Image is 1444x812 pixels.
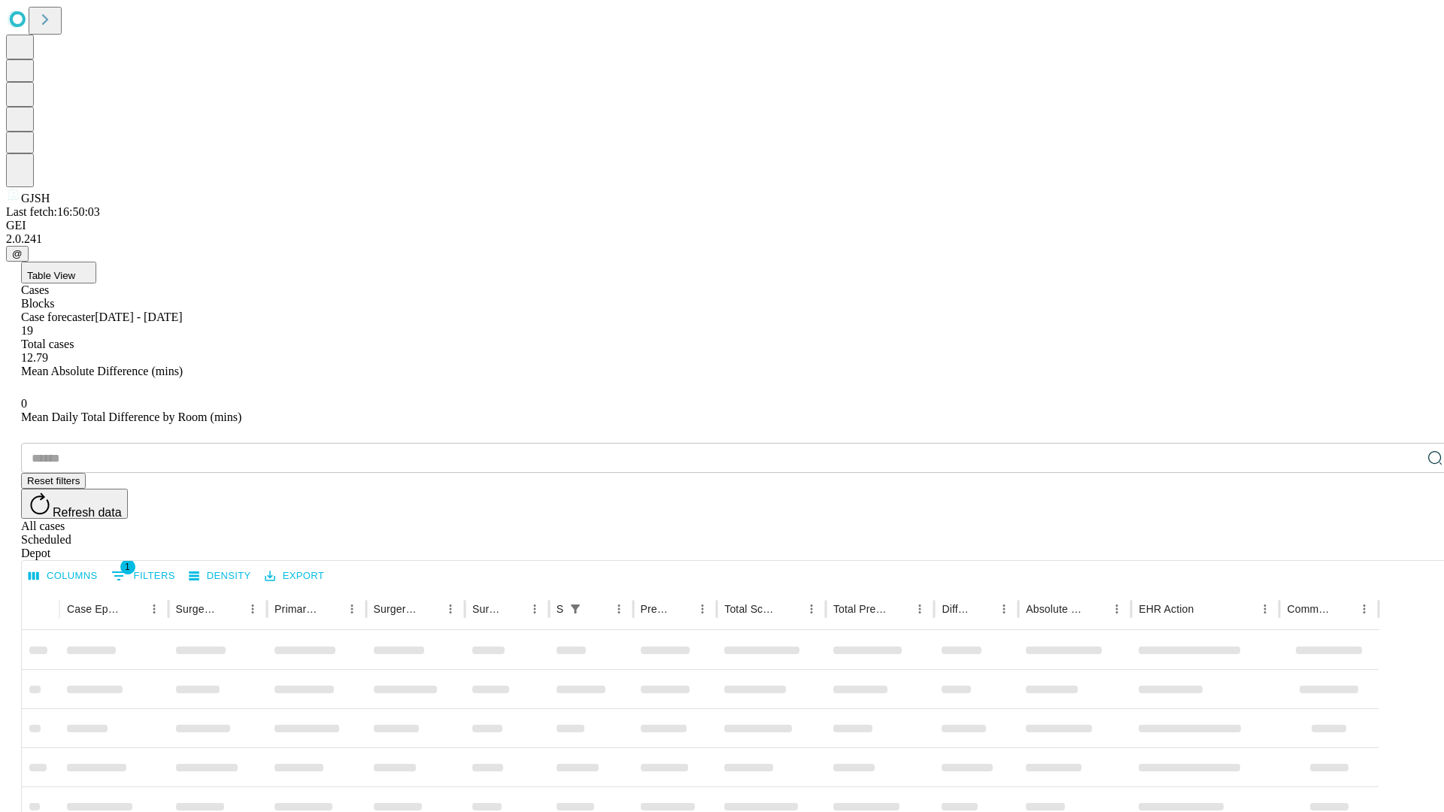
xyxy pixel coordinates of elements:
span: Mean Daily Total Difference by Room (mins) [21,411,241,423]
span: GJSH [21,192,50,205]
span: Total cases [21,338,74,350]
div: Scheduled In Room Duration [557,603,563,615]
button: Menu [909,598,930,620]
span: [DATE] - [DATE] [95,311,182,323]
button: Menu [144,598,165,620]
button: Reset filters [21,473,86,489]
button: @ [6,246,29,262]
div: Predicted In Room Duration [641,603,670,615]
div: Surgery Name [374,603,417,615]
button: Sort [221,598,242,620]
button: Menu [242,598,263,620]
span: Case forecaster [21,311,95,323]
div: Total Scheduled Duration [724,603,778,615]
div: Comments [1287,603,1330,615]
span: 1 [120,559,135,574]
span: 12.79 [21,351,48,364]
span: Last fetch: 16:50:03 [6,205,100,218]
span: @ [12,248,23,259]
button: Density [185,565,255,588]
div: Absolute Difference [1026,603,1084,615]
button: Table View [21,262,96,283]
div: Difference [942,603,971,615]
div: GEI [6,219,1438,232]
button: Sort [123,598,144,620]
button: Menu [801,598,822,620]
button: Export [261,565,328,588]
button: Menu [692,598,713,620]
button: Show filters [108,564,179,588]
button: Select columns [25,565,102,588]
button: Sort [587,598,608,620]
div: Surgeon Name [176,603,220,615]
span: 0 [21,397,27,410]
button: Sort [1333,598,1354,620]
span: Refresh data [53,506,122,519]
button: Sort [320,598,341,620]
button: Sort [419,598,440,620]
div: EHR Action [1139,603,1194,615]
button: Menu [1354,598,1375,620]
button: Menu [440,598,461,620]
button: Menu [1254,598,1276,620]
div: Surgery Date [472,603,502,615]
button: Sort [671,598,692,620]
div: Primary Service [275,603,318,615]
div: Case Epic Id [67,603,121,615]
div: 1 active filter [565,598,586,620]
button: Menu [608,598,629,620]
span: Mean Absolute Difference (mins) [21,365,183,377]
button: Sort [1195,598,1216,620]
button: Show filters [565,598,586,620]
button: Sort [780,598,801,620]
div: 2.0.241 [6,232,1438,246]
button: Sort [1085,598,1106,620]
button: Menu [341,598,363,620]
button: Menu [524,598,545,620]
span: Table View [27,270,75,281]
button: Menu [1106,598,1127,620]
div: Total Predicted Duration [833,603,887,615]
button: Sort [972,598,994,620]
button: Menu [994,598,1015,620]
span: Reset filters [27,475,80,486]
span: 19 [21,324,33,337]
button: Sort [503,598,524,620]
button: Refresh data [21,489,128,519]
button: Sort [888,598,909,620]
